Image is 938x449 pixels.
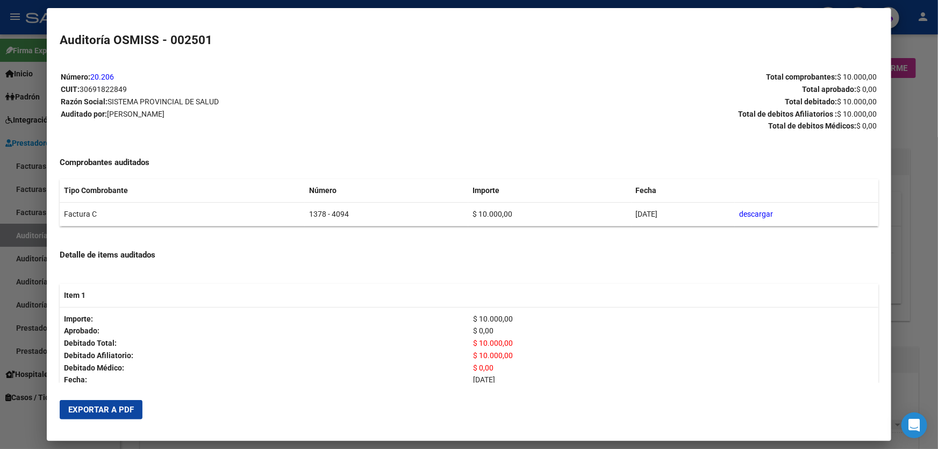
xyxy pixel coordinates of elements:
span: $ 10.000,00 [474,339,513,347]
span: 30691822849 [80,85,127,94]
p: $ 10.000,00 [474,313,874,325]
p: Total de debitos Médicos: [470,120,877,132]
p: Fecha: [64,374,464,386]
div: Open Intercom Messenger [901,412,927,438]
th: Tipo Combrobante [60,179,305,202]
p: Total de debitos Afiliatorios : [470,108,877,120]
p: Total comprobantes: [470,71,877,83]
span: $ 10.000,00 [837,110,877,118]
a: descargar [739,210,773,218]
td: [DATE] [632,202,735,226]
span: [PERSON_NAME] [107,110,164,118]
td: Factura C [60,202,305,226]
h4: Detalle de items auditados [60,249,878,261]
p: Total debitado: [470,96,877,108]
span: $ 0,00 [474,364,494,372]
p: Debitado Total: [64,337,464,350]
td: $ 10.000,00 [468,202,632,226]
p: Número: [61,71,468,83]
p: [DATE] [474,374,874,386]
p: Aprobado: [64,325,464,337]
h4: Comprobantes auditados [60,156,878,169]
p: Debitado Afiliatorio: [64,350,464,362]
p: Importe: [64,313,464,325]
span: $ 0,00 [857,122,877,130]
p: Total aprobado: [470,83,877,96]
p: CUIT: [61,83,468,96]
p: Razón Social: [61,96,468,108]
p: $ 0,00 [474,325,874,337]
span: Exportar a PDF [68,405,134,415]
strong: Item 1 [64,291,85,300]
p: Auditado por: [61,108,468,120]
span: $ 10.000,00 [474,351,513,360]
span: $ 10.000,00 [837,73,877,81]
span: $ 10.000,00 [837,97,877,106]
a: 20.206 [90,73,114,81]
td: 1378 - 4094 [305,202,468,226]
th: Número [305,179,468,202]
span: SISTEMA PROVINCIAL DE SALUD [108,97,219,106]
th: Fecha [632,179,735,202]
span: $ 0,00 [857,85,877,94]
h2: Auditoría OSMISS - 002501 [60,31,878,49]
button: Exportar a PDF [60,400,142,419]
p: Debitado Médico: [64,362,464,374]
th: Importe [468,179,632,202]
